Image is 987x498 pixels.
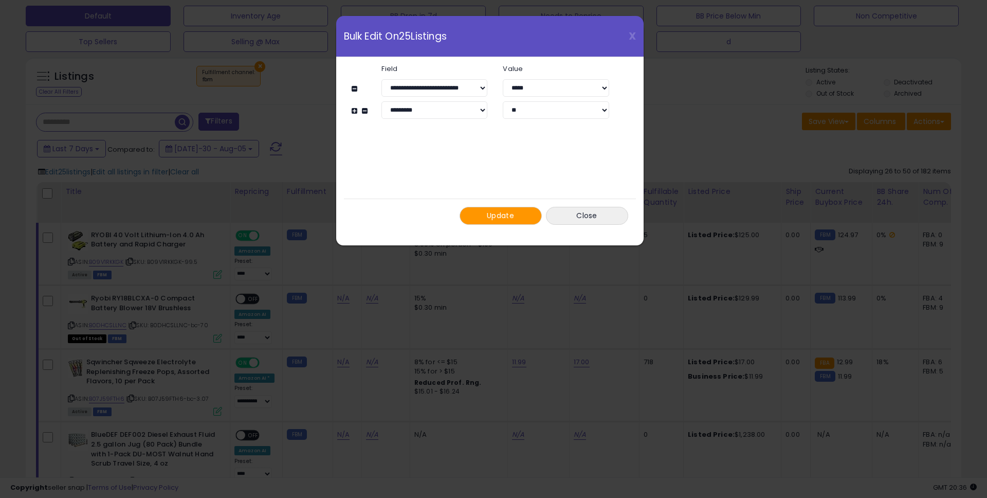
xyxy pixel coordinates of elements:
label: Value [495,65,616,72]
span: Update [487,210,514,221]
button: Close [546,207,628,225]
span: Bulk Edit On 25 Listings [344,31,447,41]
span: X [629,29,636,43]
label: Field [374,65,495,72]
